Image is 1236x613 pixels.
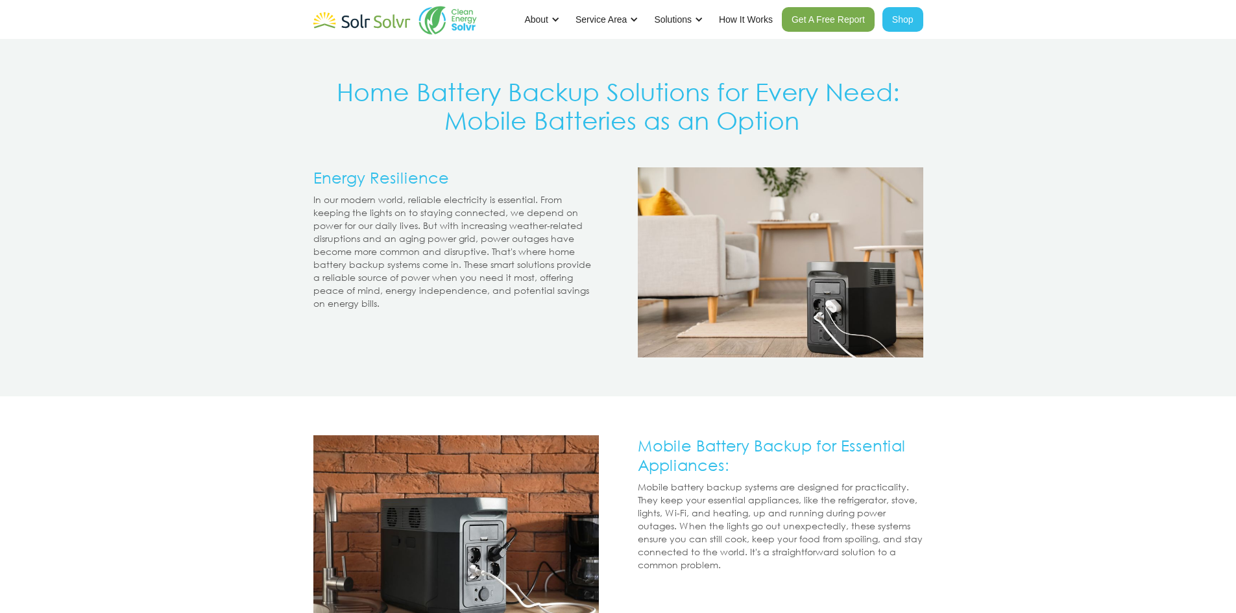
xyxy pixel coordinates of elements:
a: Shop [882,7,923,32]
p: Mobile battery backup systems are designed for practicality. They keep your essential appliances,... [638,481,923,571]
img: Battery backup system installed in Ontario living room by Solr Solvr complementing solar panels i... [638,167,923,357]
h3: Energy Resilience [313,167,599,187]
h1: Home Battery Backup Solutions for Every Need: Mobile Batteries as an Option [313,78,923,161]
div: About [524,13,548,26]
div: Solutions [654,13,692,26]
h3: Mobile Battery Backup for Essential Appliances: [638,435,923,474]
a: Get A Free Report [782,7,875,32]
div: Service Area [576,13,627,26]
p: In our modern world, reliable electricity is essential. From keeping the lights on to staying con... [313,193,599,310]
